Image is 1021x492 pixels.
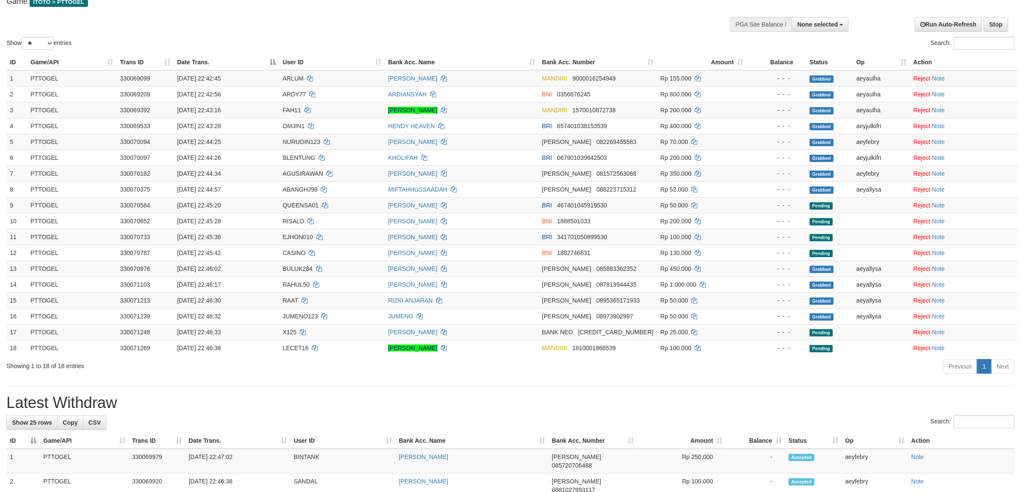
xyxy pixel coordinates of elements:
[283,249,306,256] span: CASINO
[910,229,1018,245] td: ·
[6,213,27,229] td: 10
[913,345,931,351] a: Reject
[932,75,945,82] a: Note
[810,186,834,194] span: Grabbed
[910,261,1018,276] td: ·
[637,433,726,449] th: Amount: activate to sort column ascending
[931,37,1015,50] label: Search:
[542,313,591,320] span: [PERSON_NAME]
[542,265,591,272] span: [PERSON_NAME]
[578,329,654,336] span: Copy 5859457108854087 to clipboard
[388,345,437,351] a: [PERSON_NAME]
[910,245,1018,261] td: ·
[931,415,1015,428] label: Search:
[6,37,72,50] label: Show entries
[27,197,117,213] td: PTTOGEL
[542,154,552,161] span: BRI
[27,118,117,134] td: PTTOGEL
[810,107,834,114] span: Grabbed
[932,123,945,129] a: Note
[6,102,27,118] td: 3
[177,138,221,145] span: [DATE] 22:44:25
[388,297,433,304] a: RIZKI ANJARAN
[810,155,834,162] span: Grabbed
[853,276,910,292] td: aeyallysa
[842,433,908,449] th: Op: activate to sort column ascending
[913,123,931,129] a: Reject
[853,261,910,276] td: aeyallysa
[548,433,637,449] th: Bank Acc. Number: activate to sort column ascending
[539,54,657,70] th: Bank Acc. Number: activate to sort column ascending
[596,297,640,304] span: Copy 0895365171933 to clipboard
[388,170,437,177] a: [PERSON_NAME]
[542,329,573,336] span: BANK NEO
[913,218,931,225] a: Reject
[660,297,688,304] span: Rp 50.000
[542,138,591,145] span: [PERSON_NAME]
[596,170,636,177] span: Copy 081572563068 to clipboard
[910,54,1018,70] th: Action
[913,281,931,288] a: Reject
[388,154,418,161] a: KHOLIFAH
[853,150,910,165] td: aeyjulkifri
[21,37,54,50] select: Showentries
[120,123,150,129] span: 330069533
[388,107,437,114] a: [PERSON_NAME]
[120,75,150,82] span: 330069099
[797,21,838,28] span: None selected
[83,415,106,430] a: CSV
[913,265,931,272] a: Reject
[932,186,945,193] a: Note
[750,201,803,210] div: - - -
[910,134,1018,150] td: ·
[57,415,83,430] a: Copy
[750,90,803,99] div: - - -
[596,313,633,320] span: Copy 08973902997 to clipboard
[120,186,150,193] span: 330070375
[660,91,691,98] span: Rp 800.000
[932,297,945,304] a: Note
[932,249,945,256] a: Note
[283,297,298,304] span: RAAT
[750,264,803,273] div: - - -
[932,345,945,351] a: Note
[932,91,945,98] a: Note
[913,138,931,145] a: Reject
[6,292,27,308] td: 15
[750,106,803,114] div: - - -
[120,138,150,145] span: 330070094
[177,154,221,161] span: [DATE] 22:44:26
[27,102,117,118] td: PTTOGEL
[177,107,221,114] span: [DATE] 22:43:16
[27,150,117,165] td: PTTOGEL
[913,313,931,320] a: Reject
[913,170,931,177] a: Reject
[388,265,437,272] a: [PERSON_NAME]
[120,313,150,320] span: 330071239
[6,276,27,292] td: 14
[388,249,437,256] a: [PERSON_NAME]
[177,123,221,129] span: [DATE] 22:43:28
[660,75,691,82] span: Rp 155.000
[27,229,117,245] td: PTTOGEL
[27,324,117,340] td: PTTOGEL
[27,261,117,276] td: PTTOGEL
[660,107,691,114] span: Rp 200.000
[932,138,945,145] a: Note
[750,169,803,178] div: - - -
[913,75,931,82] a: Reject
[910,197,1018,213] td: ·
[911,453,924,460] a: Note
[915,17,982,32] a: Run Auto-Refresh
[660,138,688,145] span: Rp 70.000
[6,308,27,324] td: 16
[660,218,691,225] span: Rp 200.000
[853,70,910,87] td: aeyaulha
[120,154,150,161] span: 330070097
[853,292,910,308] td: aeyallysa
[596,281,636,288] span: Copy 087819944435 to clipboard
[750,233,803,241] div: - - -
[120,91,150,98] span: 330069209
[910,118,1018,134] td: ·
[557,202,607,209] span: Copy 467401045919530 to clipboard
